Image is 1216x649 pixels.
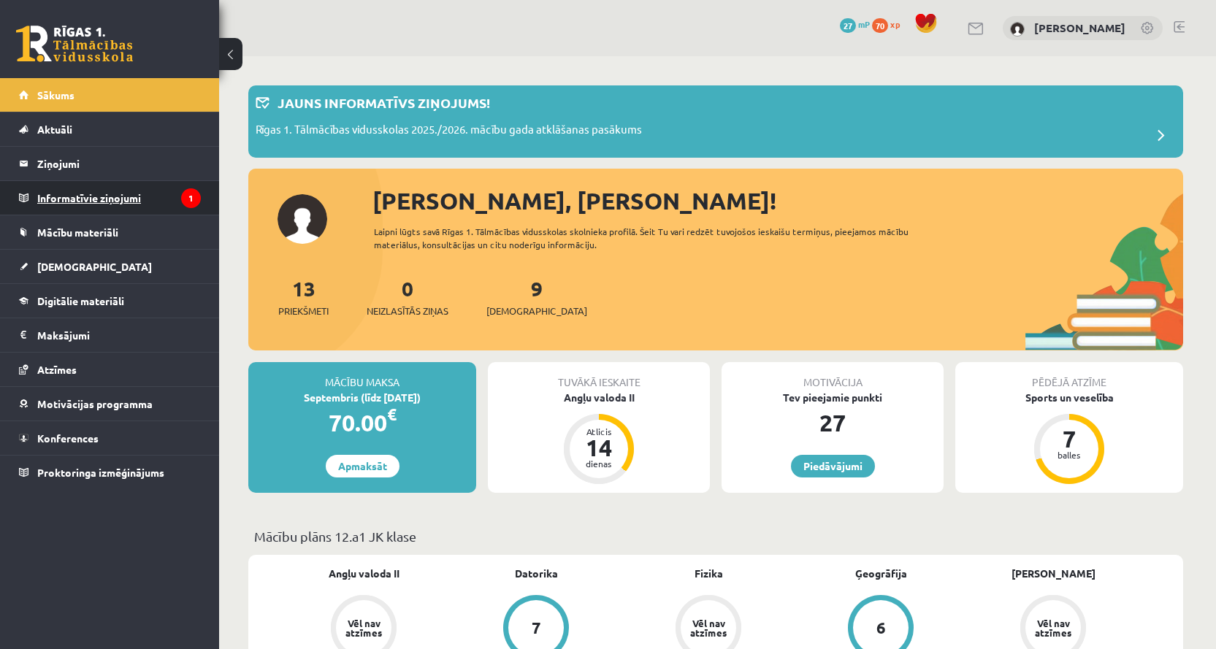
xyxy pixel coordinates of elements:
span: Neizlasītās ziņas [367,304,448,318]
div: Angļu valoda II [488,390,710,405]
a: Informatīvie ziņojumi1 [19,181,201,215]
span: xp [890,18,900,30]
div: Tev pieejamie punkti [722,390,944,405]
div: Septembris (līdz [DATE]) [248,390,476,405]
span: mP [858,18,870,30]
span: Motivācijas programma [37,397,153,410]
a: [PERSON_NAME] [1012,566,1095,581]
a: Ziņojumi [19,147,201,180]
a: Atzīmes [19,353,201,386]
legend: Maksājumi [37,318,201,352]
div: 7 [1047,427,1091,450]
a: Sākums [19,78,201,112]
div: dienas [577,459,621,468]
div: Tuvākā ieskaite [488,362,710,390]
a: Piedāvājumi [791,455,875,477]
div: 27 [722,405,944,440]
div: 6 [876,620,886,636]
p: Rīgas 1. Tālmācības vidusskolas 2025./2026. mācību gada atklāšanas pasākums [256,121,642,142]
span: Proktoringa izmēģinājums [37,466,164,479]
a: Jauns informatīvs ziņojums! Rīgas 1. Tālmācības vidusskolas 2025./2026. mācību gada atklāšanas pa... [256,93,1176,150]
div: Motivācija [722,362,944,390]
img: Aleksandrs Demidenko [1010,22,1025,37]
a: 9[DEMOGRAPHIC_DATA] [486,275,587,318]
a: Maksājumi [19,318,201,352]
a: Angļu valoda II [329,566,399,581]
a: Apmaksāt [326,455,399,477]
a: Ģeogrāfija [855,566,907,581]
span: Mācību materiāli [37,226,118,239]
div: Vēl nav atzīmes [688,618,729,637]
a: [PERSON_NAME] [1034,20,1125,35]
a: 13Priekšmeti [278,275,329,318]
a: Aktuāli [19,112,201,146]
span: [DEMOGRAPHIC_DATA] [486,304,587,318]
div: [PERSON_NAME], [PERSON_NAME]! [372,183,1183,218]
a: 70 xp [872,18,907,30]
a: Mācību materiāli [19,215,201,249]
span: Digitālie materiāli [37,294,124,307]
span: Atzīmes [37,363,77,376]
span: Sākums [37,88,74,101]
a: Digitālie materiāli [19,284,201,318]
i: 1 [181,188,201,208]
div: 14 [577,436,621,459]
div: 70.00 [248,405,476,440]
div: Atlicis [577,427,621,436]
a: Datorika [515,566,558,581]
a: Proktoringa izmēģinājums [19,456,201,489]
a: 27 mP [840,18,870,30]
span: Priekšmeti [278,304,329,318]
div: Vēl nav atzīmes [1033,618,1074,637]
legend: Informatīvie ziņojumi [37,181,201,215]
span: Aktuāli [37,123,72,136]
a: Rīgas 1. Tālmācības vidusskola [16,26,133,62]
a: Konferences [19,421,201,455]
div: Pēdējā atzīme [955,362,1183,390]
span: Konferences [37,431,99,445]
div: balles [1047,450,1091,459]
p: Mācību plāns 12.a1 JK klase [254,526,1177,546]
a: Sports un veselība 7 balles [955,390,1183,486]
span: 27 [840,18,856,33]
div: Mācību maksa [248,362,476,390]
span: [DEMOGRAPHIC_DATA] [37,260,152,273]
a: Angļu valoda II Atlicis 14 dienas [488,390,710,486]
div: Sports un veselība [955,390,1183,405]
span: € [387,404,397,425]
div: Vēl nav atzīmes [343,618,384,637]
legend: Ziņojumi [37,147,201,180]
a: Fizika [695,566,723,581]
div: Laipni lūgts savā Rīgas 1. Tālmācības vidusskolas skolnieka profilā. Šeit Tu vari redzēt tuvojošo... [374,225,935,251]
p: Jauns informatīvs ziņojums! [278,93,490,112]
a: Motivācijas programma [19,387,201,420]
span: 70 [872,18,888,33]
div: 7 [532,620,541,636]
a: [DEMOGRAPHIC_DATA] [19,250,201,283]
a: 0Neizlasītās ziņas [367,275,448,318]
